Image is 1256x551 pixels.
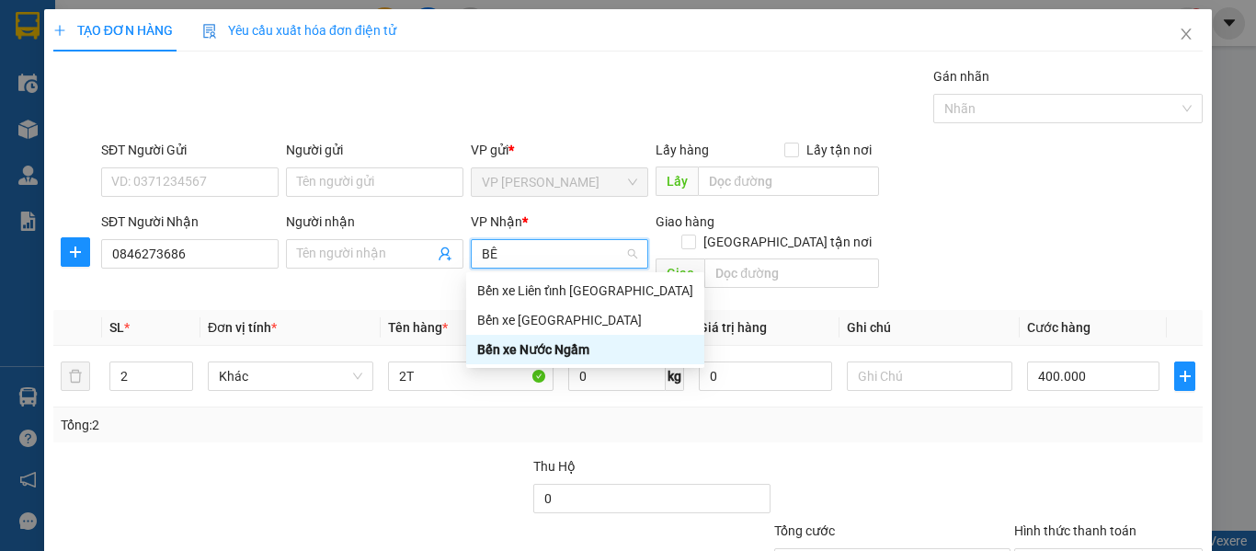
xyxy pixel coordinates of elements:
[62,245,89,259] span: plus
[471,140,648,160] div: VP gửi
[477,281,693,301] div: Bến xe Liên tỉnh [GEOGRAPHIC_DATA]
[471,214,522,229] span: VP Nhận
[933,69,989,84] label: Gán nhãn
[286,212,463,232] div: Người nhận
[53,24,66,37] span: plus
[696,232,879,252] span: [GEOGRAPHIC_DATA] tận nơi
[1027,320,1090,335] span: Cước hàng
[109,320,124,335] span: SL
[101,140,279,160] div: SĐT Người Gửi
[482,168,637,196] span: VP Nguyễn Văn Cừ
[799,140,879,160] span: Lấy tận nơi
[847,362,1012,391] input: Ghi Chú
[1175,369,1194,384] span: plus
[704,258,879,288] input: Dọc đường
[61,237,90,267] button: plus
[286,140,463,160] div: Người gửi
[1160,9,1212,61] button: Close
[388,362,554,391] input: VD: Bàn, Ghế
[698,166,879,196] input: Dọc đường
[774,523,835,538] span: Tổng cước
[466,335,704,364] div: Bến xe Nước Ngầm
[533,459,576,474] span: Thu Hộ
[61,415,486,435] div: Tổng: 2
[1174,362,1195,391] button: plus
[438,247,452,261] span: user-add
[699,362,831,391] input: 0
[666,362,684,391] span: kg
[466,305,704,335] div: Bến xe Mỹ Đình
[208,320,277,335] span: Đơn vị tính
[219,362,362,390] span: Khác
[388,320,448,335] span: Tên hàng
[101,212,279,232] div: SĐT Người Nhận
[656,166,698,196] span: Lấy
[1014,523,1136,538] label: Hình thức thanh toán
[1179,27,1193,41] span: close
[202,24,217,39] img: icon
[61,362,90,391] button: delete
[839,310,1020,346] th: Ghi chú
[53,23,173,38] span: TẠO ĐƠN HÀNG
[477,339,693,360] div: Bến xe Nước Ngầm
[202,23,396,38] span: Yêu cầu xuất hóa đơn điện tử
[699,320,767,335] span: Giá trị hàng
[477,310,693,330] div: Bến xe [GEOGRAPHIC_DATA]
[656,258,704,288] span: Giao
[656,143,709,157] span: Lấy hàng
[466,276,704,305] div: Bến xe Liên tỉnh Đắk Lắk
[656,214,714,229] span: Giao hàng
